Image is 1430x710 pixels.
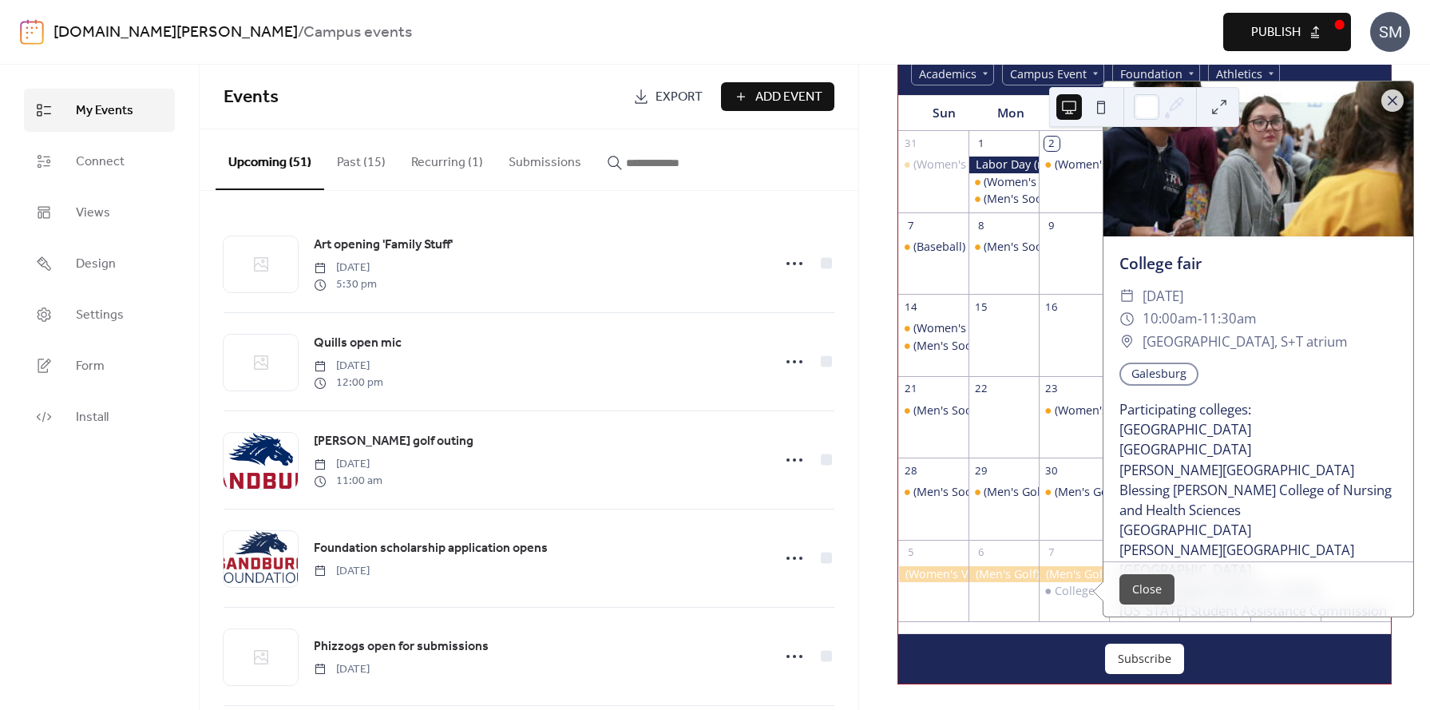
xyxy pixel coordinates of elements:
[904,545,918,560] div: 5
[314,432,473,451] span: [PERSON_NAME] golf outing
[721,82,834,111] button: Add Event
[974,545,988,560] div: 6
[974,463,988,478] div: 29
[911,96,978,130] div: Sun
[496,129,594,188] button: Submissions
[974,300,988,315] div: 15
[1251,23,1301,42] span: Publish
[1044,96,1111,130] div: Tue
[1143,307,1198,331] span: 10:00am
[1055,484,1318,500] div: (Men's Golf) Battle of the [US_STATE] (2nd round)
[913,239,1302,255] div: (Baseball) [PERSON_NAME][GEOGRAPHIC_DATA] at [GEOGRAPHIC_DATA]
[904,382,918,396] div: 21
[1044,300,1059,315] div: 16
[974,218,988,232] div: 8
[621,82,715,111] a: Export
[898,484,969,500] div: (Men's Soccer) Carl Sandburg College at Triton College
[898,157,969,173] div: (Women's Golf) Augustana Highland Classic (1st round)
[1143,331,1348,354] span: [GEOGRAPHIC_DATA], S+T atrium
[314,661,370,678] span: [DATE]
[984,239,1418,255] div: (Men's Soccer) [PERSON_NAME] College at [PERSON_NAME][GEOGRAPHIC_DATA]
[1055,403,1238,418] div: (Women's Golf) Clash at the Creek
[904,218,918,232] div: 7
[904,300,918,315] div: 14
[1119,574,1175,605] button: Close
[984,191,1422,207] div: (Men's Soccer) [PERSON_NAME] College vs. [PERSON_NAME][GEOGRAPHIC_DATA]
[984,174,1285,190] div: (Women's Golf) Augustana Highland Classic (2nd round)
[314,334,402,353] span: Quills open mic
[1119,331,1135,354] div: ​
[24,140,175,183] a: Connect
[1044,218,1059,232] div: 9
[1055,583,1116,599] div: College fair
[898,403,969,418] div: (Men's Soccer) Carl Sandburg College at Harper College
[314,637,489,657] a: Phizzogs open for submissions
[1105,644,1184,674] button: Subscribe
[1202,307,1257,331] span: 11:30am
[314,276,377,293] span: 5:30 pm
[24,191,175,234] a: Views
[314,358,383,375] span: [DATE]
[969,484,1039,500] div: (Men's Golf) Battle of the Mississippi (1st round)
[984,484,1242,500] div: (Men's Golf) Battle of the [US_STATE] (1st round)
[24,344,175,387] a: Form
[20,19,44,45] img: logo
[53,18,298,48] a: [DOMAIN_NAME][PERSON_NAME]
[76,153,125,172] span: Connect
[913,484,1328,500] div: (Men's Soccer) [PERSON_NAME][GEOGRAPHIC_DATA] at [GEOGRAPHIC_DATA]
[913,403,1418,418] div: (Men's Soccer) [PERSON_NAME][GEOGRAPHIC_DATA] at [PERSON_NAME][GEOGRAPHIC_DATA]
[1119,307,1135,331] div: ​
[898,566,969,582] div: (Women's Volleyball) Carl Sandburg College vs. Grand Rapids Tournament
[1143,285,1183,308] span: [DATE]
[898,320,969,336] div: (Women's Golf) Fighting Scot Invitational (2nd round)
[1039,484,1109,500] div: (Men's Golf) Battle of the Mississippi (2nd round)
[314,563,370,580] span: [DATE]
[76,357,105,376] span: Form
[1039,403,1109,418] div: (Women's Golf) Clash at the Creek
[216,129,324,190] button: Upcoming (51)
[24,89,175,132] a: My Events
[398,129,496,188] button: Recurring (1)
[1103,252,1413,276] div: College fair
[904,137,918,151] div: 31
[76,255,116,274] span: Design
[76,204,110,223] span: Views
[314,456,382,473] span: [DATE]
[298,18,303,48] b: /
[1044,463,1059,478] div: 30
[1370,12,1410,52] div: SM
[1039,157,1109,173] div: (Women's Volleyball) Triton College vs. Carl Sandburg College
[1119,285,1135,308] div: ​
[314,235,453,256] a: Art opening 'Family Stuff'
[1044,382,1059,396] div: 23
[1198,307,1202,331] span: -
[324,129,398,188] button: Past (15)
[977,96,1044,130] div: Mon
[974,137,988,151] div: 1
[913,320,1266,336] div: (Women's Golf) Fighting [PERSON_NAME] Invitational (2nd round)
[969,566,1039,582] div: (Men's Golf) Arrowhead Conference Championship (1st round)
[1044,137,1059,151] div: 2
[1039,566,1109,582] div: (Men's Golf) Arrowhead Conference Championship (2nd round)
[224,80,279,115] span: Events
[303,18,412,48] b: Campus events
[1039,583,1109,599] div: College fair
[969,157,1039,173] div: Labor Day (no classes/offices closed)
[656,88,703,107] span: Export
[969,239,1039,255] div: (Men's Soccer) Carl Sandburg College at Harry S. Truman College
[314,473,382,490] span: 11:00 am
[904,463,918,478] div: 28
[76,101,133,121] span: My Events
[24,242,175,285] a: Design
[969,174,1039,190] div: (Women's Golf) Augustana Highland Classic (2nd round)
[314,538,548,559] a: Foundation scholarship application opens
[969,191,1039,207] div: (Men's Soccer) Kennedy-King College vs. Carl Sandburg College
[314,333,402,354] a: Quills open mic
[898,338,969,354] div: (Men's Soccer) Carl Sandburg College at Prairie State College
[24,293,175,336] a: Settings
[314,637,489,656] span: Phizzogs open for submissions
[314,375,383,391] span: 12:00 pm
[898,239,969,255] div: (Baseball) Carl Sandburg College at Black Hawk College
[1044,545,1059,560] div: 7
